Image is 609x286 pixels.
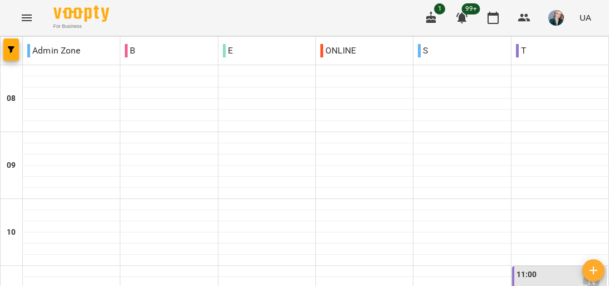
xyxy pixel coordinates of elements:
[548,10,564,26] img: f478de67e57239878430fd83bbb33d9f.jpeg
[582,259,605,282] button: Створити урок
[27,44,81,57] p: Admin Zone
[125,44,135,57] p: B
[575,7,596,28] button: UA
[418,44,428,57] p: S
[53,6,109,22] img: Voopty Logo
[516,44,526,57] p: T
[434,3,445,14] span: 1
[517,269,537,281] label: 11:00
[7,226,16,239] h6: 10
[7,159,16,172] h6: 09
[223,44,233,57] p: E
[320,44,356,57] p: ONLINE
[7,93,16,105] h6: 08
[53,23,109,30] span: For Business
[579,12,591,23] span: UA
[13,4,40,31] button: Menu
[462,3,480,14] span: 99+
